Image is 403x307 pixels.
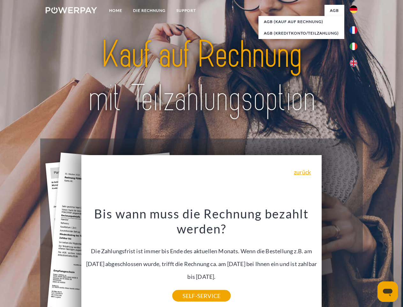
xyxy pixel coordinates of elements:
[172,290,231,302] a: SELF-SERVICE
[61,31,342,122] img: title-powerpay_de.svg
[350,26,357,34] img: fr
[128,5,171,16] a: DIE RECHNUNG
[171,5,201,16] a: SUPPORT
[104,5,128,16] a: Home
[85,206,318,237] h3: Bis wann muss die Rechnung bezahlt werden?
[85,206,318,296] div: Die Zahlungsfrist ist immer bis Ende des aktuellen Monats. Wenn die Bestellung z.B. am [DATE] abg...
[350,43,357,50] img: it
[350,59,357,67] img: en
[377,281,398,302] iframe: Schaltfläche zum Öffnen des Messaging-Fensters
[46,7,97,13] img: logo-powerpay-white.svg
[258,28,344,39] a: AGB (Kreditkonto/Teilzahlung)
[325,5,344,16] a: agb
[294,169,311,175] a: zurück
[258,16,344,28] a: AGB (Kauf auf Rechnung)
[350,5,357,13] img: de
